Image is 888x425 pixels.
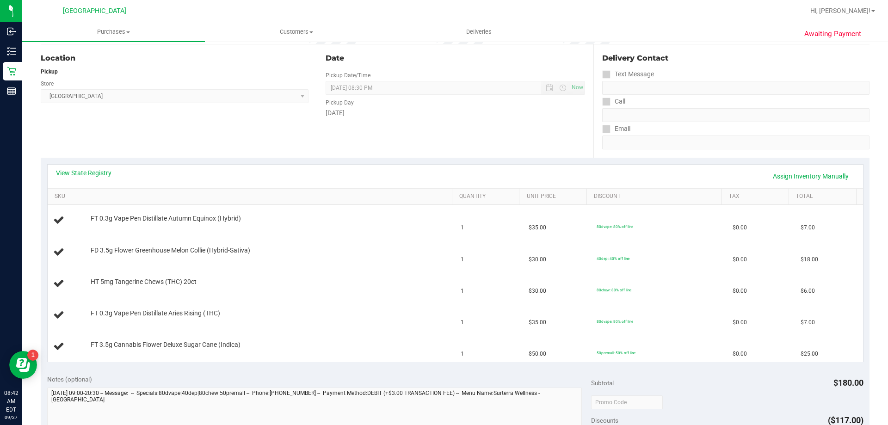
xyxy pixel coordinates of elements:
[733,350,747,358] span: $0.00
[326,108,585,118] div: [DATE]
[594,193,718,200] a: Discount
[801,223,815,232] span: $7.00
[733,223,747,232] span: $0.00
[597,351,635,355] span: 50premall: 50% off line
[91,340,240,349] span: FT 3.5g Cannabis Flower Deluxe Sugar Cane (Indica)
[529,287,546,296] span: $30.00
[796,193,852,200] a: Total
[461,223,464,232] span: 1
[7,67,16,76] inline-svg: Retail
[326,99,354,107] label: Pickup Day
[7,47,16,56] inline-svg: Inventory
[91,214,241,223] span: FT 0.3g Vape Pen Distillate Autumn Equinox (Hybrid)
[326,71,370,80] label: Pickup Date/Time
[27,350,38,361] iframe: Resource center unread badge
[602,81,869,95] input: Format: (999) 999-9999
[529,255,546,264] span: $30.00
[529,350,546,358] span: $50.00
[602,68,654,81] label: Text Message
[529,318,546,327] span: $35.00
[591,379,614,387] span: Subtotal
[205,28,387,36] span: Customers
[461,255,464,264] span: 1
[55,193,448,200] a: SKU
[767,168,855,184] a: Assign Inventory Manually
[602,122,630,136] label: Email
[591,395,663,409] input: Promo Code
[4,414,18,421] p: 09/27
[597,319,633,324] span: 80dvape: 80% off line
[205,22,388,42] a: Customers
[41,80,54,88] label: Store
[602,108,869,122] input: Format: (999) 999-9999
[801,318,815,327] span: $7.00
[56,168,111,178] a: View State Registry
[454,28,504,36] span: Deliveries
[63,7,126,15] span: [GEOGRAPHIC_DATA]
[9,351,37,379] iframe: Resource center
[41,53,308,64] div: Location
[91,309,220,318] span: FT 0.3g Vape Pen Distillate Aries Rising (THC)
[801,255,818,264] span: $18.00
[527,193,583,200] a: Unit Price
[461,287,464,296] span: 1
[733,287,747,296] span: $0.00
[733,255,747,264] span: $0.00
[47,376,92,383] span: Notes (optional)
[326,53,585,64] div: Date
[41,68,58,75] strong: Pickup
[461,318,464,327] span: 1
[804,29,861,39] span: Awaiting Payment
[529,223,546,232] span: $35.00
[602,95,625,108] label: Call
[388,22,570,42] a: Deliveries
[733,318,747,327] span: $0.00
[833,378,863,388] span: $180.00
[7,27,16,36] inline-svg: Inbound
[91,277,197,286] span: HT 5mg Tangerine Chews (THC) 20ct
[7,86,16,96] inline-svg: Reports
[22,22,205,42] a: Purchases
[801,287,815,296] span: $6.00
[828,415,863,425] span: ($117.00)
[810,7,870,14] span: Hi, [PERSON_NAME]!
[801,350,818,358] span: $25.00
[4,389,18,414] p: 08:42 AM EDT
[91,246,250,255] span: FD 3.5g Flower Greenhouse Melon Collie (Hybrid-Sativa)
[602,53,869,64] div: Delivery Contact
[459,193,516,200] a: Quantity
[729,193,785,200] a: Tax
[597,256,629,261] span: 40dep: 40% off line
[597,288,631,292] span: 80chew: 80% off line
[597,224,633,229] span: 80dvape: 80% off line
[461,350,464,358] span: 1
[22,28,205,36] span: Purchases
